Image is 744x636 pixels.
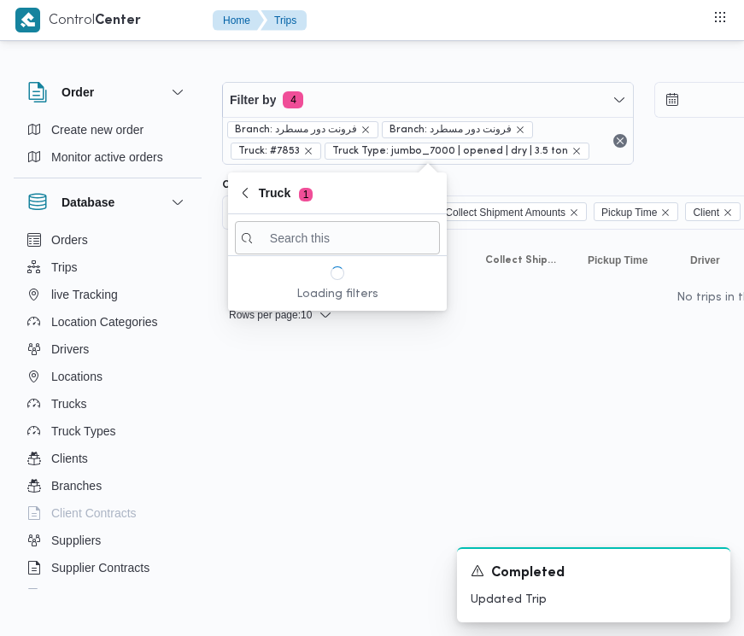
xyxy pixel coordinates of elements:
[382,121,533,138] span: Branch: فرونت دور مسطرد
[51,421,115,441] span: Truck Types
[21,336,195,363] button: Drivers
[51,257,78,277] span: Trips
[21,554,195,581] button: Supplier Contracts
[238,143,300,159] span: Truck: #7853
[14,116,202,178] div: Order
[51,147,163,167] span: Monitor active orders
[390,122,512,137] span: Branch: فرونت دور مسطرد
[437,202,587,221] span: Collect Shipment Amounts
[21,363,195,390] button: Locations
[610,131,630,151] button: Remove
[21,472,195,499] button: Branches
[360,125,371,135] button: remove selected entity
[230,90,276,110] span: Filter by
[235,221,440,254] input: search filters
[471,591,717,609] p: Updated Trip
[51,366,103,387] span: Locations
[21,527,195,554] button: Suppliers
[229,305,312,325] span: Rows per page : 10
[51,476,102,496] span: Branches
[299,188,313,201] span: 1
[601,203,657,222] span: Pickup Time
[14,226,202,596] div: Database
[485,254,557,267] span: Collect Shipment Amounts
[223,83,633,117] button: Filter by4 active filters
[21,226,195,254] button: Orders
[21,417,195,445] button: Truck Types
[51,503,137,523] span: Client Contracts
[685,202,741,221] span: Client
[51,530,101,551] span: Suppliers
[303,146,313,156] button: remove selected entity
[21,581,195,609] button: Devices
[27,192,188,213] button: Database
[62,192,114,213] h3: Database
[51,448,88,469] span: Clients
[690,254,720,267] span: Driver
[491,563,565,584] span: Completed
[17,568,72,619] iframe: chat widget
[231,143,321,160] span: Truck: #7853
[21,308,195,336] button: Location Categories
[445,203,565,222] span: Collect Shipment Amounts
[213,10,264,31] button: Home
[21,281,195,308] button: live Tracking
[723,207,733,218] button: Remove Client from selection in this group
[95,15,141,27] b: Center
[325,143,589,160] span: Truck Type: jumbo_7000 | opened | dry | 3.5 ton
[51,230,88,250] span: Orders
[222,178,265,192] label: Columns
[21,390,195,417] button: Trucks
[571,146,582,156] button: remove selected entity
[581,247,666,274] button: Pickup Time
[51,339,89,359] span: Drivers
[51,120,144,140] span: Create new order
[235,122,357,137] span: Branch: فرونت دور مسطرد
[51,284,118,305] span: live Tracking
[222,305,339,325] button: Rows per page:10
[21,499,195,527] button: Client Contracts
[15,8,40,32] img: X8yXhbKr1z7QwAAAABJRU5ErkJggg==
[21,116,195,143] button: Create new order
[588,254,647,267] span: Pickup Time
[51,312,158,332] span: Location Categories
[283,91,303,108] span: 4 active filters
[259,183,313,203] span: Truck
[515,125,525,135] button: remove selected entity
[471,563,717,584] div: Notification
[62,82,94,102] h3: Order
[660,207,671,218] button: Remove Pickup Time from selection in this group
[569,207,579,218] button: Remove Collect Shipment Amounts from selection in this group
[296,288,378,301] p: Loading filters
[21,254,195,281] button: Trips
[693,203,719,222] span: Client
[51,557,149,578] span: Supplier Contracts
[51,394,86,414] span: Trucks
[594,202,678,221] span: Pickup Time
[51,585,94,605] span: Devices
[332,143,568,159] span: Truck Type: jumbo_7000 | opened | dry | 3.5 ton
[228,172,447,214] button: Truck1
[21,143,195,171] button: Monitor active orders
[21,445,195,472] button: Clients
[27,82,188,102] button: Order
[261,10,307,31] button: Trips
[227,121,378,138] span: Branch: فرونت دور مسطرد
